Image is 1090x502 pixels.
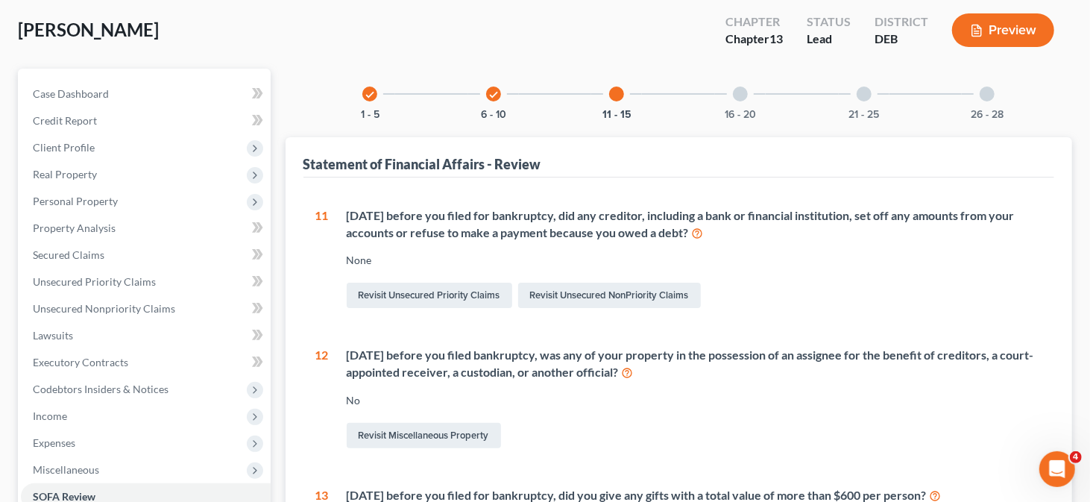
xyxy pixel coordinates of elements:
[952,13,1054,47] button: Preview
[33,302,175,315] span: Unsecured Nonpriority Claims
[21,242,271,269] a: Secured Claims
[21,215,271,242] a: Property Analysis
[21,349,271,376] a: Executory Contracts
[21,295,271,322] a: Unsecured Nonpriority Claims
[33,141,95,154] span: Client Profile
[365,90,375,100] i: check
[33,275,156,288] span: Unsecured Priority Claims
[971,110,1004,120] button: 26 - 28
[33,383,168,395] span: Codebtors Insiders & Notices
[488,90,499,100] i: check
[21,322,271,349] a: Lawsuits
[33,463,99,476] span: Miscellaneous
[361,110,379,120] button: 1 - 5
[33,248,104,261] span: Secured Claims
[347,393,1043,408] div: No
[602,110,631,120] button: 11 - 15
[315,347,329,451] div: 12
[347,253,1043,268] div: None
[33,114,97,127] span: Credit Report
[725,13,783,31] div: Chapter
[21,269,271,295] a: Unsecured Priority Claims
[33,436,75,449] span: Expenses
[33,168,97,181] span: Real Property
[315,207,329,312] div: 11
[875,31,928,48] div: DEB
[347,347,1043,381] div: [DATE] before you filed bankruptcy, was any of your property in the possession of an assignee for...
[1070,451,1082,463] span: 4
[481,110,506,120] button: 6 - 10
[848,110,879,120] button: 21 - 25
[33,410,67,422] span: Income
[21,107,271,134] a: Credit Report
[21,81,271,107] a: Case Dashboard
[33,87,109,100] span: Case Dashboard
[347,423,501,448] a: Revisit Miscellaneous Property
[725,31,783,48] div: Chapter
[518,283,701,308] a: Revisit Unsecured NonPriority Claims
[725,110,756,120] button: 16 - 20
[303,155,541,173] div: Statement of Financial Affairs - Review
[769,31,783,46] span: 13
[33,195,118,207] span: Personal Property
[807,13,851,31] div: Status
[807,31,851,48] div: Lead
[33,356,128,368] span: Executory Contracts
[875,13,928,31] div: District
[18,19,159,40] span: [PERSON_NAME]
[33,329,73,342] span: Lawsuits
[1039,451,1075,487] iframe: Intercom live chat
[347,283,512,308] a: Revisit Unsecured Priority Claims
[347,207,1043,242] div: [DATE] before you filed for bankruptcy, did any creditor, including a bank or financial instituti...
[33,222,116,234] span: Property Analysis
